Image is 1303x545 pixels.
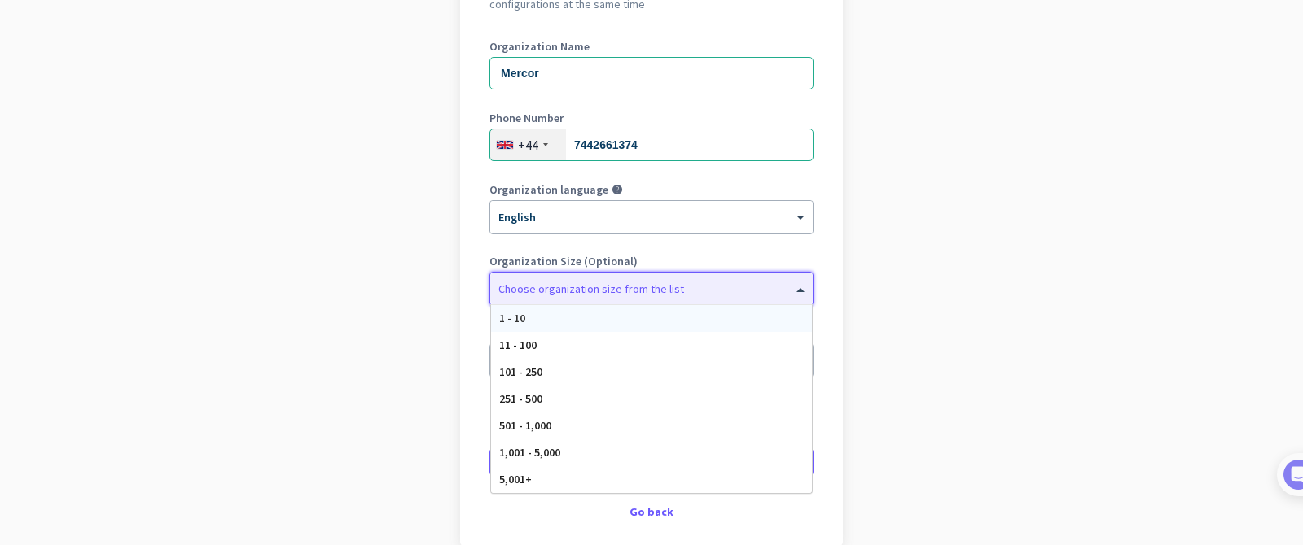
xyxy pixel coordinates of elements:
[499,418,551,433] span: 501 - 1,000
[499,311,525,325] span: 1 - 10
[612,184,623,195] i: help
[489,447,814,477] button: Create Organization
[489,255,814,267] label: Organization Size (Optional)
[489,112,814,124] label: Phone Number
[489,129,814,161] input: 121 234 5678
[499,338,537,352] span: 11 - 100
[489,506,814,517] div: Go back
[499,472,532,486] span: 5,001+
[489,184,608,195] label: Organization language
[491,305,812,493] div: Options List
[499,445,560,460] span: 1,001 - 5,000
[499,364,542,379] span: 101 - 250
[518,137,538,153] div: +44
[489,327,814,338] label: Organization Time Zone
[499,391,542,406] span: 251 - 500
[489,57,814,89] input: What is the name of your organization?
[489,41,814,52] label: Organization Name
